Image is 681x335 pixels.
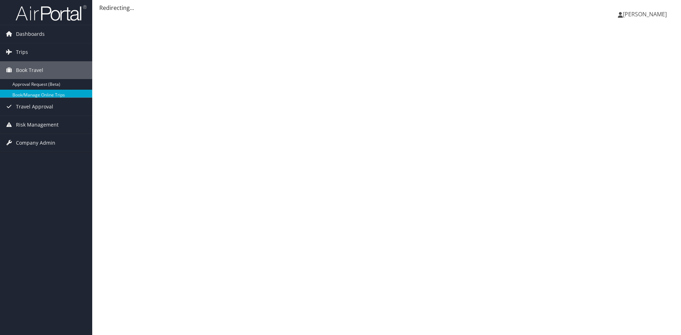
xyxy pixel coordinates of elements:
[618,4,674,25] a: [PERSON_NAME]
[99,4,674,12] div: Redirecting...
[16,61,43,79] span: Book Travel
[623,10,667,18] span: [PERSON_NAME]
[16,116,59,134] span: Risk Management
[16,98,53,116] span: Travel Approval
[16,25,45,43] span: Dashboards
[16,5,87,21] img: airportal-logo.png
[16,43,28,61] span: Trips
[16,134,55,152] span: Company Admin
